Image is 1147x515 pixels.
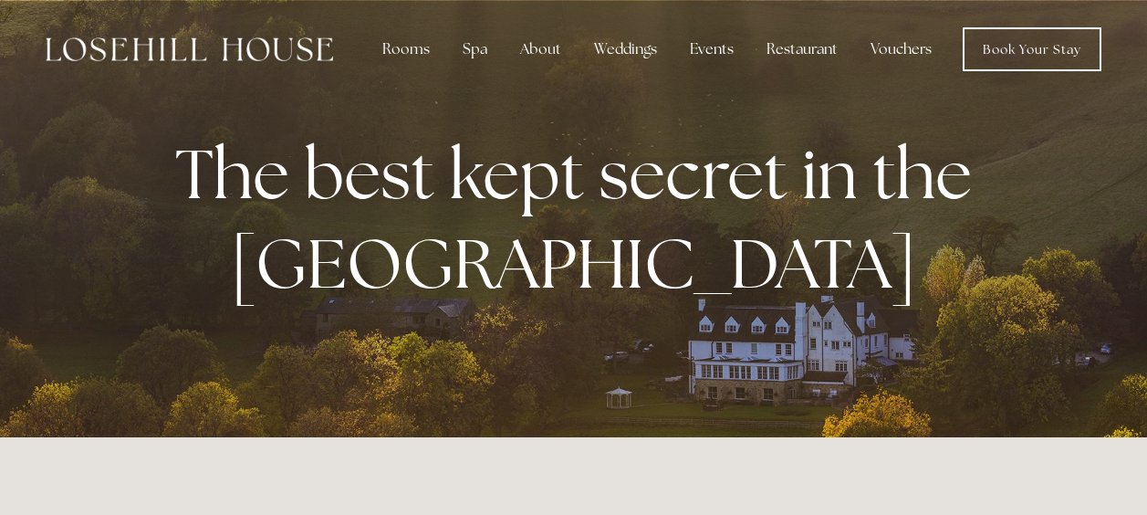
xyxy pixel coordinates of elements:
[368,31,444,68] div: Rooms
[448,31,502,68] div: Spa
[175,129,986,308] strong: The best kept secret in the [GEOGRAPHIC_DATA]
[506,31,576,68] div: About
[675,31,748,68] div: Events
[963,27,1101,71] a: Book Your Stay
[46,37,333,61] img: Losehill House
[856,31,946,68] a: Vouchers
[579,31,672,68] div: Weddings
[752,31,852,68] div: Restaurant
